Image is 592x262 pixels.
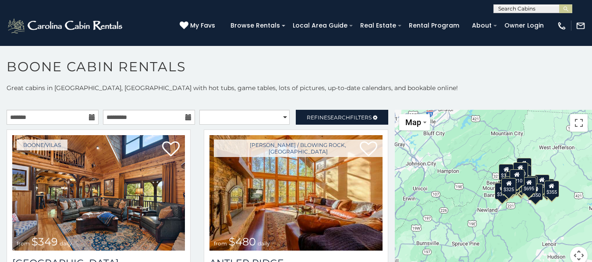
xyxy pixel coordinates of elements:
a: Local Area Guide [288,19,352,32]
a: RefineSearchFilters [296,110,388,125]
a: My Favs [180,21,217,31]
span: Search [327,114,350,121]
span: $480 [229,235,256,248]
a: Browse Rentals [226,19,284,32]
span: daily [258,240,270,247]
a: Real Estate [356,19,401,32]
span: $349 [32,235,58,248]
button: Change map style [399,114,430,130]
span: My Favs [190,21,215,30]
img: Diamond Creek Lodge [12,135,185,251]
span: Refine Filters [307,114,372,121]
a: Boone/Vilas [17,140,67,150]
img: Antler Ridge [209,135,382,251]
img: mail-regular-white.png [576,21,585,31]
div: $320 [513,162,528,178]
div: $380 [523,175,538,192]
div: $305 [499,164,514,180]
a: Antler Ridge from $480 daily [209,135,382,251]
span: from [214,240,227,247]
div: $350 [528,184,543,200]
span: Map [405,118,421,127]
div: $375 [495,182,510,199]
img: White-1-2.png [7,17,125,35]
img: phone-regular-white.png [557,21,567,31]
a: [PERSON_NAME] / Blowing Rock, [GEOGRAPHIC_DATA] [214,140,382,157]
div: $355 [544,181,559,197]
a: Diamond Creek Lodge from $349 daily [12,135,185,251]
a: About [468,19,496,32]
span: daily [60,240,72,247]
button: Toggle fullscreen view [570,114,588,132]
a: Add to favorites [162,140,180,159]
a: Rental Program [404,19,464,32]
div: $325 [501,178,516,194]
div: $315 [514,177,528,194]
span: from [17,240,30,247]
div: $210 [510,169,525,186]
div: $695 [521,177,536,194]
div: $525 [517,157,532,174]
a: Owner Login [500,19,548,32]
div: $930 [534,175,549,191]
